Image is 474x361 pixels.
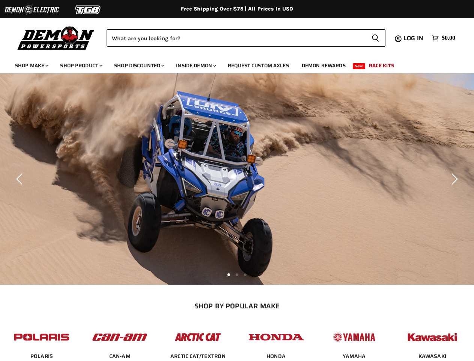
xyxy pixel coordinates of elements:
[4,3,60,17] img: Demon Electric Logo 2
[169,326,227,349] img: POPULAR_MAKE_logo_3_027535af-6171-4c5e-a9bc-f0eccd05c5d6.jpg
[15,24,97,51] img: Demon Powersports
[30,353,53,359] a: POLARIS
[343,353,366,360] span: YAMAHA
[363,58,400,73] a: Race Kits
[446,171,461,187] button: Next
[236,273,238,276] li: Page dot 2
[244,273,247,276] li: Page dot 3
[247,326,305,349] img: POPULAR_MAKE_logo_4_4923a504-4bac-4306-a1be-165a52280178.jpg
[60,3,116,17] img: TGB Logo 2
[325,326,384,349] img: POPULAR_MAKE_logo_5_20258e7f-293c-4aac-afa8-159eaa299126.jpg
[442,35,455,42] span: $0.00
[428,33,459,44] a: $0.00
[400,35,428,42] a: Log in
[418,353,446,360] span: KAWASAKI
[266,353,286,359] a: HONDA
[343,353,366,359] a: YAMAHA
[30,353,53,360] span: POLARIS
[170,58,221,73] a: Inside Demon
[403,326,462,349] img: POPULAR_MAKE_logo_6_76e8c46f-2d1e-4ecc-b320-194822857d41.jpg
[296,58,351,73] a: Demon Rewards
[107,29,385,47] form: Product
[108,58,169,73] a: Shop Discounted
[109,353,131,360] span: CAN-AM
[266,353,286,360] span: HONDA
[9,302,465,310] h2: SHOP BY POPULAR MAKE
[13,171,28,187] button: Previous
[170,353,226,360] span: ARCTIC CAT/TEXTRON
[366,29,385,47] button: Search
[109,353,131,359] a: CAN-AM
[9,55,453,73] ul: Main menu
[353,63,366,69] span: New!
[403,33,423,43] span: Log in
[9,58,53,73] a: Shop Make
[227,273,230,276] li: Page dot 1
[54,58,107,73] a: Shop Product
[222,58,295,73] a: Request Custom Axles
[170,353,226,359] a: ARCTIC CAT/TEXTRON
[12,326,71,349] img: POPULAR_MAKE_logo_2_dba48cf1-af45-46d4-8f73-953a0f002620.jpg
[418,353,446,359] a: KAWASAKI
[107,29,366,47] input: Search
[90,326,149,349] img: POPULAR_MAKE_logo_1_adc20308-ab24-48c4-9fac-e3c1a623d575.jpg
